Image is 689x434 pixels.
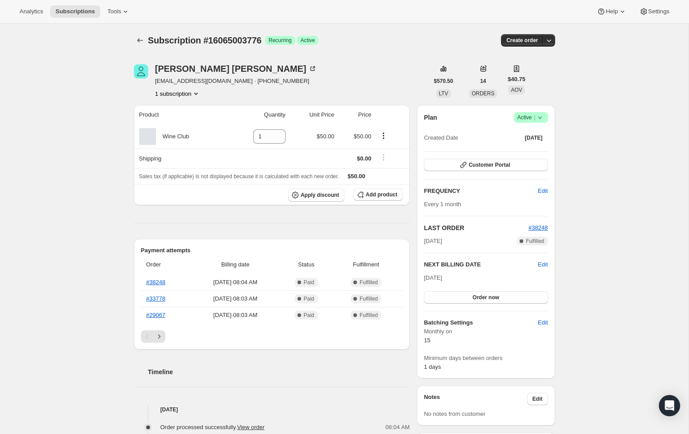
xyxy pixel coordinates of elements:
[360,279,378,286] span: Fulfilled
[525,134,543,141] span: [DATE]
[20,8,43,15] span: Analytics
[146,279,165,285] a: #38248
[337,105,374,125] th: Price
[591,5,632,18] button: Help
[156,132,189,141] div: Wine Club
[288,188,344,202] button: Apply discount
[357,155,372,162] span: $0.00
[475,75,491,87] button: 14
[155,77,317,86] span: [EMAIL_ADDRESS][DOMAIN_NAME] · [PHONE_NUMBER]
[134,64,148,78] span: Cassidy Hoffman
[360,295,378,302] span: Fulfilled
[102,5,135,18] button: Tools
[50,5,100,18] button: Subscriptions
[528,224,548,231] a: #38248
[424,159,548,171] button: Customer Portal
[237,424,265,430] a: View order
[424,337,430,344] span: 15
[148,35,262,45] span: Subscription #16065003776
[520,132,548,144] button: [DATE]
[14,5,48,18] button: Analytics
[424,133,458,142] span: Created Date
[134,34,146,47] button: Subscriptions
[424,260,538,269] h2: NEXT BILLING DATE
[134,149,227,168] th: Shipping
[424,327,548,336] span: Monthly on
[508,75,525,84] span: $40.75
[161,424,265,430] span: Order processed successfully.
[527,393,548,405] button: Edit
[385,423,410,432] span: 08:04 AM
[301,192,339,199] span: Apply discount
[528,223,548,232] button: #38248
[429,75,458,87] button: $570.50
[193,294,278,303] span: [DATE] · 08:03 AM
[317,133,334,140] span: $50.00
[532,316,553,330] button: Edit
[376,152,391,162] button: Shipping actions
[648,8,669,15] span: Settings
[193,278,278,287] span: [DATE] · 08:04 AM
[304,279,314,286] span: Paid
[193,260,278,269] span: Billing date
[517,113,544,122] span: Active
[511,87,522,93] span: AOV
[141,330,403,343] nav: Pagination
[335,260,397,269] span: Fulfillment
[424,113,437,122] h2: Plan
[193,311,278,320] span: [DATE] · 08:03 AM
[424,318,538,327] h6: Batching Settings
[424,291,548,304] button: Order now
[424,201,461,207] span: Every 1 month
[304,295,314,302] span: Paid
[424,393,527,405] h3: Notes
[269,37,292,44] span: Recurring
[439,90,448,97] span: LTV
[434,78,453,85] span: $570.50
[538,260,548,269] button: Edit
[606,8,618,15] span: Help
[424,187,538,195] h2: FREQUENCY
[146,295,165,302] a: #33778
[424,223,528,232] h2: LAST ORDER
[304,312,314,319] span: Paid
[139,173,339,180] span: Sales tax (if applicable) is not displayed because it is calculated with each new order.
[501,34,543,47] button: Create order
[155,89,200,98] button: Product actions
[141,246,403,255] h2: Payment attempts
[469,161,510,168] span: Customer Portal
[473,294,499,301] span: Order now
[148,368,410,376] h2: Timeline
[360,312,378,319] span: Fulfilled
[141,255,191,274] th: Order
[424,274,442,281] span: [DATE]
[376,131,391,141] button: Product actions
[301,37,315,44] span: Active
[506,37,538,44] span: Create order
[146,312,165,318] a: #29067
[480,78,486,85] span: 14
[532,395,543,403] span: Edit
[153,330,165,343] button: Next
[424,411,485,417] span: No notes from customer
[366,191,397,198] span: Add product
[107,8,121,15] span: Tools
[155,64,317,73] div: [PERSON_NAME] [PERSON_NAME]
[354,133,372,140] span: $50.00
[424,237,442,246] span: [DATE]
[534,114,535,121] span: |
[353,188,403,201] button: Add product
[532,184,553,198] button: Edit
[659,395,680,416] div: Open Intercom Messenger
[288,105,337,125] th: Unit Price
[424,364,441,370] span: 1 days
[348,173,365,180] span: $50.00
[227,105,288,125] th: Quantity
[538,318,548,327] span: Edit
[134,405,410,414] h4: [DATE]
[55,8,95,15] span: Subscriptions
[134,105,227,125] th: Product
[424,354,548,363] span: Minimum days between orders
